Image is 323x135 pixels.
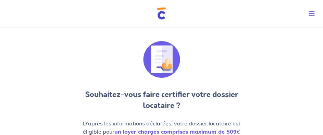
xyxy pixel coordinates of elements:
strong: un loyer charges comprises maximum de 509 [114,128,237,135]
img: illu_document_valid.svg [143,41,180,78]
button: Toggle navigation [303,5,323,23]
img: Cautioneo [157,8,166,20]
em: € [114,128,240,135]
h3: Souhaitez-vous faire certifier votre dossier locataire ? [79,89,244,111]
